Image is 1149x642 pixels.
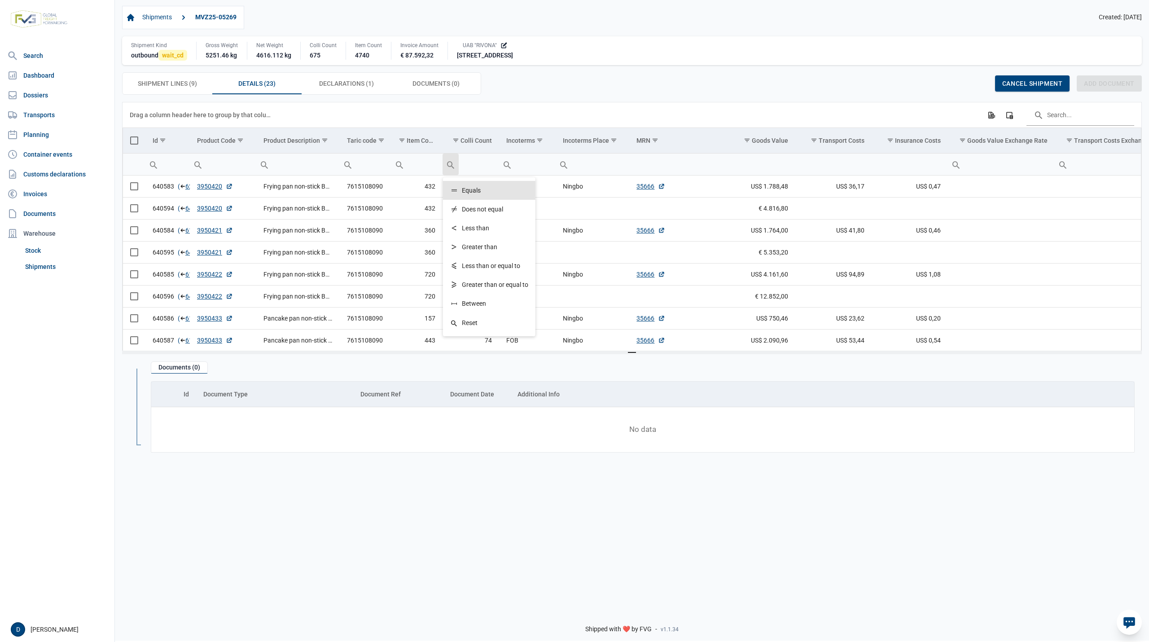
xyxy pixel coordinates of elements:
[256,197,340,219] td: Frying pan non-stick Balance Moonmist 20cm
[256,307,340,329] td: Pancake pan non-stick Balance Moonmist 26cm
[916,182,941,191] span: US$ 0,47
[517,391,560,398] div: Additional Info
[153,226,183,235] div: 640584
[178,226,209,235] span: ( )
[340,154,356,175] div: Search box
[185,248,207,257] a: 640584
[185,292,207,301] a: 640585
[836,314,864,323] span: US$ 23,62
[153,270,183,279] div: 640585
[400,51,439,60] div: € 87.592,32
[443,181,535,200] div: Search box
[256,154,340,175] input: Filter cell
[443,313,535,333] div: Search box
[751,182,788,191] span: US$ 1.788,48
[4,205,111,223] a: Documents
[153,182,183,191] div: 640583
[443,329,499,351] td: 74
[391,285,443,307] td: 720
[391,219,443,241] td: 360
[355,42,382,49] div: Item Count
[145,154,190,175] input: Filter cell
[340,176,391,198] td: 7615108090
[399,137,405,144] span: Show filter options for column 'Item Count'
[4,165,111,183] a: Customs declarations
[452,137,459,144] span: Show filter options for column 'Colli Count'
[391,128,443,154] td: Column Item Count
[197,204,233,213] a: 3950420
[190,154,206,175] div: Search box
[158,50,187,61] span: wait_cd
[836,226,864,235] span: US$ 41,80
[636,336,665,345] a: 35666
[636,137,650,144] div: MRN
[22,259,111,275] a: Shipments
[443,275,535,294] div: Search box
[916,336,941,345] span: US$ 0,54
[536,137,543,144] span: Show filter options for column 'Incoterms'
[190,153,256,175] td: Filter cell
[556,307,629,329] td: Ningbo
[151,362,207,374] div: Documents (0)
[206,51,238,60] div: 5251.46 kg
[197,314,233,323] a: 3950433
[752,137,788,144] div: Goods Value
[256,176,340,198] td: Frying pan non-stick Balance Moonmist 20cm
[556,128,629,154] td: Column Incoterms Place
[4,47,111,65] a: Search
[948,153,1055,175] td: Filter cell
[719,128,795,154] td: Column Goods Value
[256,153,340,175] td: Filter cell
[4,86,111,104] a: Dossiers
[751,226,788,235] span: US$ 1.764,00
[145,128,190,154] td: Column Id
[130,270,138,278] div: Select row
[872,153,948,175] td: Filter cell
[340,219,391,241] td: 7615108090
[443,256,535,275] div: Search box
[563,137,609,144] div: Incoterms Place
[130,108,274,122] div: Drag a column header here to group by that column
[151,382,196,407] td: Column Id
[130,314,138,322] div: Select row
[443,237,535,256] div: Search box
[4,126,111,144] a: Planning
[131,42,187,49] div: Shipment Kind
[310,51,337,60] div: 675
[499,329,556,351] td: FOB
[443,200,535,219] div: Search box
[556,153,629,175] td: Filter cell
[462,319,478,327] span: Reset
[130,248,138,256] div: Select row
[203,391,248,398] div: Document Type
[178,182,209,191] span: ( )
[321,137,328,144] span: Show filter options for column 'Product Description'
[443,154,499,175] input: Filter cell
[340,128,391,154] td: Column Taric code
[130,336,138,344] div: Select row
[197,226,233,235] a: 3950421
[4,106,111,124] a: Transports
[412,78,460,89] span: Documents (0)
[443,382,510,407] td: Column Document Date
[340,307,391,329] td: 7615108090
[759,204,788,213] span: € 4.816,80
[11,622,25,637] button: D
[462,299,486,308] span: Between
[256,285,340,307] td: Frying pan non-stick Balance Moonmist 28cm
[256,42,291,49] div: Net Weight
[197,292,233,301] a: 3950422
[130,102,1134,128] div: Data grid toolbar
[11,622,109,637] div: [PERSON_NAME]
[145,154,162,175] div: Search box
[948,154,964,175] div: Search box
[153,204,183,213] div: 640594
[178,204,209,213] span: ( )
[400,42,439,49] div: Invoice Amount
[139,10,175,25] a: Shipments
[4,224,111,242] div: Warehouse
[197,270,233,279] a: 3950422
[629,128,719,154] td: Column MRN
[407,137,436,144] div: Item Count
[443,294,535,313] div: Search box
